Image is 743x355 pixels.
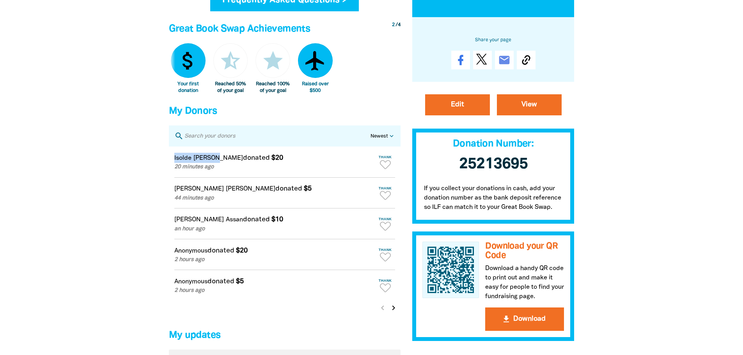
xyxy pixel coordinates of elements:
[174,225,374,233] p: an hour ago
[485,241,564,260] h3: Download your QR Code
[171,81,206,94] div: Your first donation
[193,155,243,161] em: [PERSON_NAME]
[453,139,534,148] span: Donation Number:
[169,331,221,340] span: My updates
[498,53,511,66] i: email
[392,21,401,29] div: / 4
[271,216,283,223] em: $10
[174,163,374,171] p: 20 minutes ago
[451,50,470,69] a: Share
[275,185,302,192] span: donated
[236,247,248,254] em: $20
[174,248,207,254] em: Anonymous
[174,155,192,161] em: Isolde
[425,94,490,115] a: Edit
[495,50,514,69] a: email
[473,50,492,69] a: Post
[376,214,395,234] button: Thank
[304,185,312,192] em: $5
[392,23,395,27] span: 2
[174,286,374,295] p: 2 hours ago
[184,131,371,141] input: Search your donors
[213,81,248,94] div: Reached 50% of your goal
[174,186,224,192] em: [PERSON_NAME]
[169,107,217,116] span: My Donors
[176,49,200,72] i: attach_money
[412,176,575,223] p: If you collect your donations in cash, add your donation number as the bank deposit reference so ...
[255,81,290,94] div: Reached 100% of your goal
[243,155,270,161] span: donated
[376,183,395,203] button: Thank
[376,248,395,252] span: Thank
[261,49,285,72] i: star
[376,279,395,283] span: Thank
[169,147,401,318] div: Paginated content
[497,94,562,115] a: View
[174,194,374,203] p: 44 minutes ago
[174,256,374,264] p: 2 hours ago
[169,21,401,37] h4: Great Book Swap Achievements
[174,131,184,141] i: search
[425,36,562,44] h6: Share your page
[459,157,528,171] span: 25213695
[219,49,242,72] i: star_half
[502,314,511,324] i: get_app
[376,217,395,221] span: Thank
[376,276,395,295] button: Thank
[226,217,243,223] em: Assan
[376,152,395,172] button: Thank
[298,81,333,94] div: Raised over $500
[207,278,234,284] span: donated
[226,186,275,192] em: [PERSON_NAME]
[236,278,244,284] em: $5
[376,186,395,190] span: Thank
[243,216,270,223] span: donated
[376,245,395,265] button: Thank
[389,303,398,313] i: chevron_right
[174,279,207,284] em: Anonymous
[388,302,399,313] button: Next page
[376,155,395,159] span: Thank
[207,247,234,254] span: donated
[271,155,283,161] em: $20
[174,217,224,223] em: [PERSON_NAME]
[303,49,327,72] i: airplanemode_active
[485,307,564,331] button: get_appDownload
[517,50,536,69] button: Copy Link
